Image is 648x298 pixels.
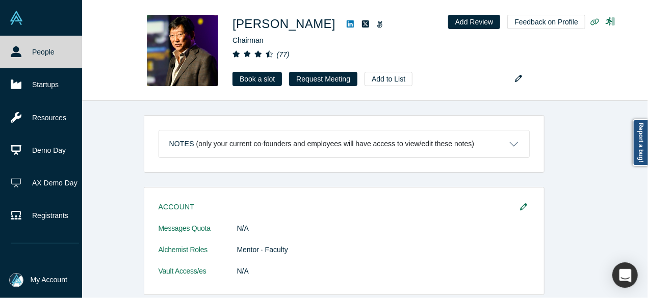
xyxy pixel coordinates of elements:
a: Report a bug! [633,119,648,166]
dt: Alchemist Roles [159,245,237,266]
p: (only your current co-founders and employees will have access to view/edit these notes) [196,140,475,148]
button: Add to List [365,72,412,86]
dd: N/A [237,223,530,234]
button: Notes (only your current co-founders and employees will have access to view/edit these notes) [159,130,529,157]
span: My Account [31,275,67,285]
dd: N/A [237,266,530,277]
i: ( 77 ) [277,50,290,59]
dt: Messages Quota [159,223,237,245]
button: Feedback on Profile [507,15,585,29]
h3: Account [159,202,515,212]
button: Add Review [448,15,501,29]
h1: [PERSON_NAME] [232,15,335,33]
img: Mia Scott's Account [9,273,23,287]
a: Book a slot [232,72,282,86]
button: My Account [9,273,67,287]
img: Alchemist Vault Logo [9,11,23,25]
dt: Vault Access/es [159,266,237,287]
span: Chairman [232,36,264,44]
dd: Mentor · Faculty [237,245,530,255]
button: Request Meeting [289,72,357,86]
img: Timothy Chou's Profile Image [147,15,218,86]
h3: Notes [169,139,194,149]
